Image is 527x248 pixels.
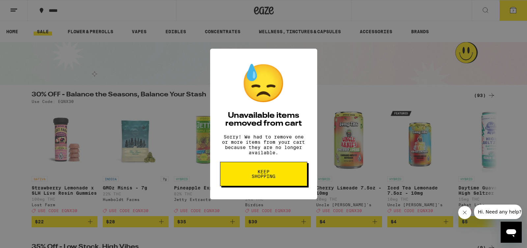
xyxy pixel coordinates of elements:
[474,205,522,219] iframe: Message from company
[247,169,281,179] span: Keep Shopping
[458,206,471,219] iframe: Close message
[240,62,287,105] div: 😓
[501,222,522,243] iframe: Button to launch messaging window
[220,112,307,128] h2: Unavailable items removed from cart
[220,162,307,186] button: Keep Shopping
[220,134,307,155] p: Sorry! We had to remove one or more items from your cart because they are no longer available.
